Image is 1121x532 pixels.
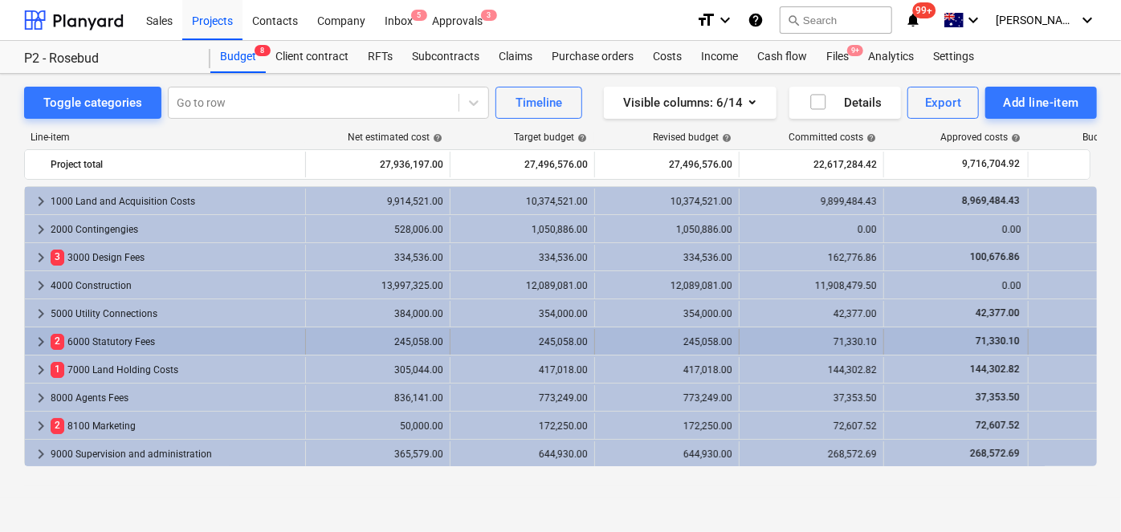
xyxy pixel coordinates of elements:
span: 72,607.52 [974,420,1021,431]
div: 644,930.00 [601,449,732,460]
div: 305,044.00 [312,364,443,376]
div: 0.00 [891,280,1021,291]
button: Toggle categories [24,87,161,119]
span: 3 [51,250,64,265]
span: 37,353.50 [974,392,1021,403]
div: Cash flow [748,41,817,73]
div: 7000 Land Holding Costs [51,357,299,383]
a: Income [691,41,748,73]
div: 22,617,284.42 [746,152,877,177]
a: Client contract [266,41,358,73]
span: 99+ [913,2,936,18]
div: Net estimated cost [348,132,442,143]
div: 417,018.00 [457,364,588,376]
span: keyboard_arrow_right [31,248,51,267]
i: keyboard_arrow_down [715,10,735,30]
span: 268,572.69 [968,448,1021,459]
a: Files9+ [817,41,858,73]
div: 0.00 [891,224,1021,235]
span: 8,969,484.43 [960,195,1021,206]
i: format_size [696,10,715,30]
div: Budget [210,41,266,73]
div: 5000 Utility Connections [51,301,299,327]
div: Revised budget [653,132,732,143]
button: Details [789,87,901,119]
div: 50,000.00 [312,420,443,432]
div: Approved costs [940,132,1021,143]
div: 773,249.00 [457,392,588,404]
a: RFTs [358,41,402,73]
span: 2 [51,418,64,433]
div: 417,018.00 [601,364,732,376]
div: 644,930.00 [457,449,588,460]
button: Visible columns:6/14 [604,87,777,119]
button: Search [780,6,892,34]
span: keyboard_arrow_right [31,332,51,351]
div: 4000 Construction [51,273,299,298]
span: 9,716,704.92 [960,157,1021,171]
div: 0.00 [746,224,877,235]
span: keyboard_arrow_right [31,360,51,380]
span: 71,330.10 [974,335,1021,347]
div: 42,377.00 [746,308,877,319]
div: 172,250.00 [457,420,588,432]
div: 13,997,325.00 [312,280,443,291]
div: 245,058.00 [312,336,443,347]
div: 27,496,576.00 [457,152,588,177]
div: 162,776.86 [746,252,877,263]
div: 1,050,886.00 [601,224,732,235]
div: 27,496,576.00 [601,152,732,177]
div: Toggle categories [43,92,142,113]
a: Purchase orders [542,41,643,73]
span: help [574,133,587,143]
div: 6000 Statutory Fees [51,329,299,355]
span: keyboard_arrow_right [31,445,51,464]
span: 3 [481,10,497,21]
div: 9,899,484.43 [746,196,877,207]
div: 72,607.52 [746,420,877,432]
i: Knowledge base [748,10,764,30]
div: 37,353.50 [746,392,877,404]
a: Costs [643,41,691,73]
span: [PERSON_NAME] [996,14,1076,26]
div: Details [809,92,882,113]
div: 10,374,521.00 [457,196,588,207]
span: help [430,133,442,143]
button: Timeline [495,87,582,119]
div: 9,914,521.00 [312,196,443,207]
a: Claims [489,41,542,73]
div: 528,006.00 [312,224,443,235]
a: Settings [923,41,984,73]
a: Budget8 [210,41,266,73]
div: 334,536.00 [312,252,443,263]
div: Subcontracts [402,41,489,73]
span: 2 [51,334,64,349]
span: help [719,133,732,143]
span: keyboard_arrow_right [31,416,51,436]
div: 172,250.00 [601,420,732,432]
span: 144,302.82 [968,363,1021,375]
span: 100,676.86 [968,251,1021,262]
div: Project total [51,152,299,177]
a: Analytics [858,41,923,73]
div: 268,572.69 [746,449,877,460]
span: keyboard_arrow_right [31,388,51,408]
div: 354,000.00 [601,308,732,319]
div: 773,249.00 [601,392,732,404]
div: 1,050,886.00 [457,224,588,235]
div: 10,374,521.00 [601,196,732,207]
span: 8 [255,45,271,56]
span: 42,377.00 [974,307,1021,319]
div: P2 - Rosebud [24,51,191,67]
i: keyboard_arrow_down [964,10,983,30]
div: 3000 Design Fees [51,245,299,270]
div: 8000 Agents Fees [51,385,299,411]
span: 9+ [847,45,863,56]
span: help [863,133,876,143]
button: Add line-item [985,87,1097,119]
div: 334,536.00 [457,252,588,263]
